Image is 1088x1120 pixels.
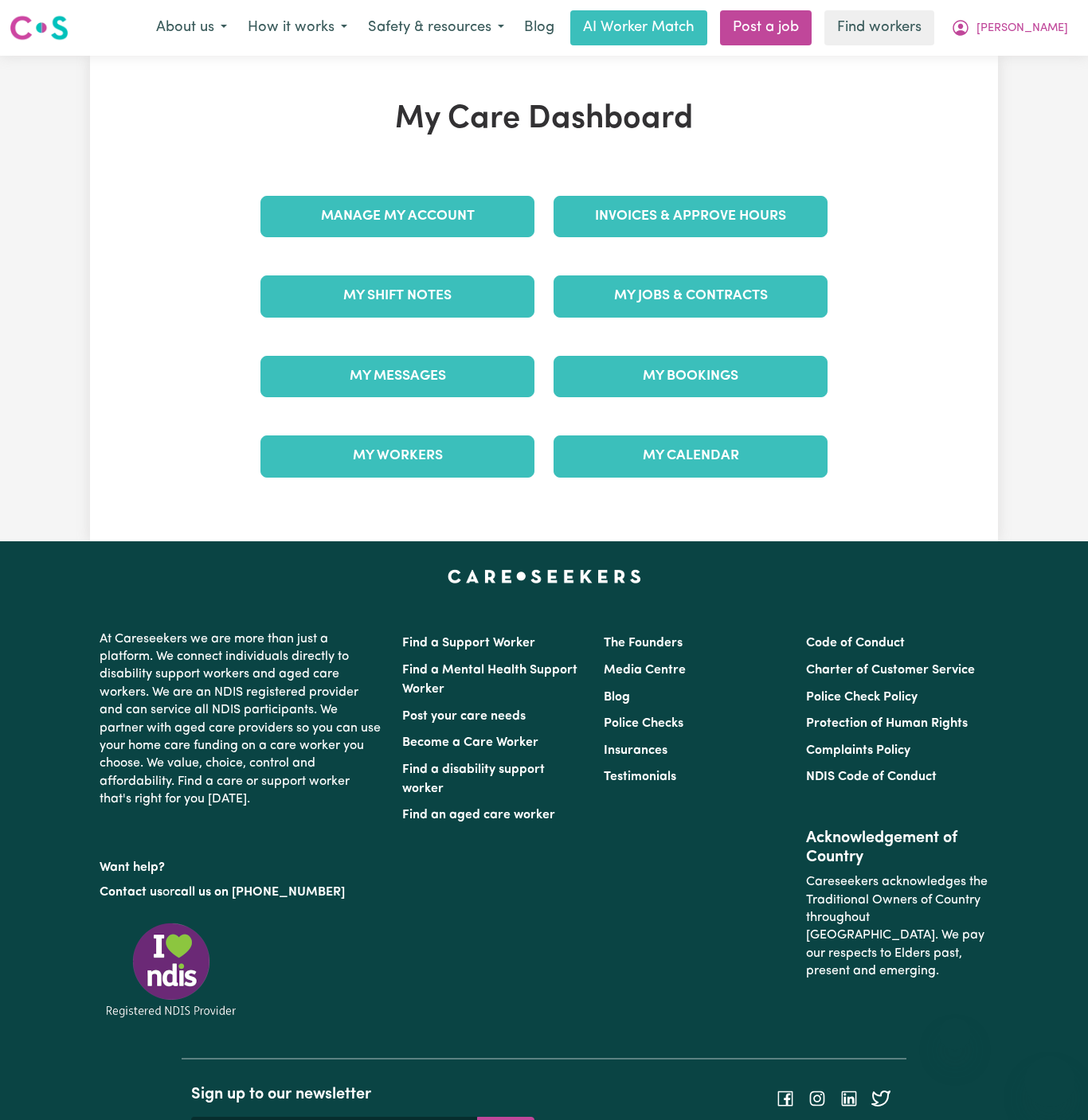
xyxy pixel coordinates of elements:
a: Charter of Customer Service [806,664,975,677]
h2: Sign up to our newsletter [191,1085,534,1104]
h2: Acknowledgement of Country [806,829,988,867]
a: My Messages [260,356,534,397]
a: NDIS Code of Conduct [806,771,937,783]
iframe: Button to launch messaging window [1024,1056,1075,1107]
a: Follow Careseekers on Facebook [776,1092,795,1105]
a: Find a disability support worker [402,763,545,795]
p: At Careseekers we are more than just a platform. We connect individuals directly to disability su... [100,624,383,815]
a: Find a Mental Health Support Worker [402,664,577,696]
a: Police Check Policy [806,691,918,704]
a: My Bookings [554,356,828,397]
button: My Account [941,11,1078,45]
a: Follow Careseekers on LinkedIn [839,1092,859,1105]
a: Media Centre [604,664,686,677]
a: Police Checks [604,717,683,730]
a: Find an aged care worker [402,809,555,821]
a: Contact us [100,886,162,899]
a: Find workers [824,10,934,45]
h1: My Care Dashboard [251,100,837,139]
a: Complaints Policy [806,744,910,757]
a: Post a job [720,10,812,45]
a: Manage My Account [260,196,534,237]
a: My Workers [260,435,534,477]
a: Find a Support Worker [402,637,535,650]
img: Registered NDIS provider [100,920,243,1020]
a: Protection of Human Rights [806,717,968,730]
button: How it works [237,11,358,45]
a: Invoices & Approve Hours [554,196,828,237]
a: My Shift Notes [260,275,534,317]
a: Careseekers logo [10,10,68,46]
button: Safety & resources [358,11,515,45]
a: Follow Careseekers on Instagram [808,1092,827,1105]
p: Careseekers acknowledges the Traditional Owners of Country throughout [GEOGRAPHIC_DATA]. We pay o... [806,867,988,986]
a: Insurances [604,744,667,757]
button: About us [146,11,237,45]
a: Blog [515,10,564,45]
a: My Jobs & Contracts [554,275,828,317]
p: or [100,877,383,907]
iframe: Close message [939,1018,971,1050]
a: The Founders [604,637,683,650]
a: Follow Careseekers on Twitter [871,1092,890,1105]
span: [PERSON_NAME] [976,20,1068,37]
a: Blog [604,691,630,704]
a: Post your care needs [402,710,526,723]
a: Testimonials [604,771,676,783]
p: Want help? [100,853,383,876]
a: call us on [PHONE_NUMBER] [174,886,345,899]
a: Become a Care Worker [402,736,538,749]
a: Code of Conduct [806,637,905,650]
a: Careseekers home page [448,570,641,583]
a: My Calendar [554,435,828,477]
img: Careseekers logo [10,14,68,42]
a: AI Worker Match [570,10,707,45]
